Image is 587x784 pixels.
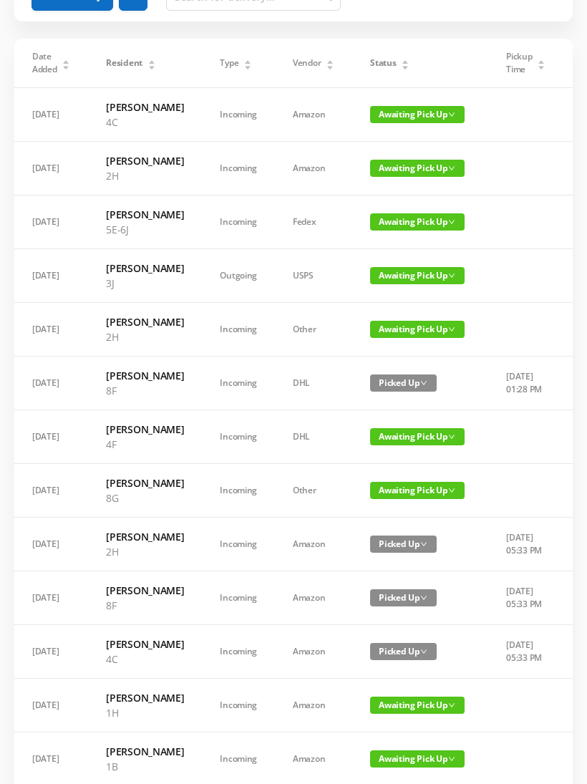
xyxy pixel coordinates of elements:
td: Incoming [202,625,275,679]
i: icon: down [448,702,455,709]
h6: [PERSON_NAME] [106,153,184,168]
div: Sort [243,58,252,67]
i: icon: caret-down [326,64,334,68]
td: Outgoing [202,249,275,303]
div: Sort [62,58,70,67]
i: icon: caret-up [402,58,409,62]
i: icon: down [448,218,455,226]
h6: [PERSON_NAME] [106,100,184,115]
p: 2H [106,329,184,344]
i: icon: caret-down [244,64,252,68]
h6: [PERSON_NAME] [106,744,184,759]
h6: [PERSON_NAME] [106,475,184,490]
h6: [PERSON_NAME] [106,314,184,329]
p: 4C [106,652,184,667]
td: Other [275,464,352,518]
i: icon: caret-down [402,64,409,68]
p: 3J [106,276,184,291]
h6: [PERSON_NAME] [106,529,184,544]
p: 1B [106,759,184,774]
i: icon: caret-down [62,64,70,68]
div: Sort [401,58,409,67]
span: Picked Up [370,536,437,553]
h6: [PERSON_NAME] [106,422,184,437]
span: Awaiting Pick Up [370,213,465,231]
i: icon: caret-up [244,58,252,62]
td: [DATE] [14,625,88,679]
td: [DATE] [14,571,88,625]
i: icon: down [448,433,455,440]
i: icon: caret-up [62,58,70,62]
div: Sort [326,58,334,67]
span: Awaiting Pick Up [370,321,465,338]
td: Incoming [202,142,275,195]
td: Fedex [275,195,352,249]
i: icon: down [448,165,455,172]
i: icon: down [420,379,427,387]
p: 4F [106,437,184,452]
td: Incoming [202,357,275,410]
span: Pickup Time [506,50,532,76]
span: Resident [106,57,142,69]
td: [DATE] [14,679,88,732]
span: Status [370,57,396,69]
td: [DATE] [14,142,88,195]
td: Amazon [275,88,352,142]
td: [DATE] [14,464,88,518]
span: Type [220,57,238,69]
i: icon: down [420,594,427,601]
h6: [PERSON_NAME] [106,207,184,222]
p: 8F [106,598,184,613]
td: Amazon [275,571,352,625]
td: Incoming [202,88,275,142]
span: Awaiting Pick Up [370,106,465,123]
td: [DATE] [14,249,88,303]
h6: [PERSON_NAME] [106,583,184,598]
td: Amazon [275,142,352,195]
td: [DATE] 05:33 PM [488,518,563,571]
p: 2H [106,544,184,559]
i: icon: caret-down [147,64,155,68]
span: Vendor [293,57,321,69]
td: DHL [275,410,352,464]
h6: [PERSON_NAME] [106,637,184,652]
td: [DATE] [14,303,88,357]
p: 1H [106,705,184,720]
td: [DATE] [14,195,88,249]
td: Amazon [275,518,352,571]
td: Other [275,303,352,357]
i: icon: down [420,648,427,655]
span: Awaiting Pick Up [370,428,465,445]
p: 5E-6J [106,222,184,237]
span: Awaiting Pick Up [370,697,465,714]
i: icon: caret-up [326,58,334,62]
i: icon: down [420,541,427,548]
i: icon: down [448,487,455,494]
i: icon: caret-up [538,58,545,62]
i: icon: down [448,326,455,333]
td: Incoming [202,571,275,625]
td: [DATE] [14,357,88,410]
span: Awaiting Pick Up [370,482,465,499]
span: Awaiting Pick Up [370,267,465,284]
td: Incoming [202,195,275,249]
span: Picked Up [370,374,437,392]
p: 4C [106,115,184,130]
td: [DATE] [14,410,88,464]
td: Incoming [202,303,275,357]
h6: [PERSON_NAME] [106,261,184,276]
td: Amazon [275,679,352,732]
i: icon: down [448,272,455,279]
td: Amazon [275,625,352,679]
p: 8G [106,490,184,505]
span: Awaiting Pick Up [370,750,465,768]
td: [DATE] [14,88,88,142]
td: [DATE] 01:28 PM [488,357,563,410]
h6: [PERSON_NAME] [106,368,184,383]
p: 2H [106,168,184,183]
td: USPS [275,249,352,303]
td: DHL [275,357,352,410]
i: icon: down [448,755,455,763]
div: Sort [147,58,156,67]
td: Incoming [202,464,275,518]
